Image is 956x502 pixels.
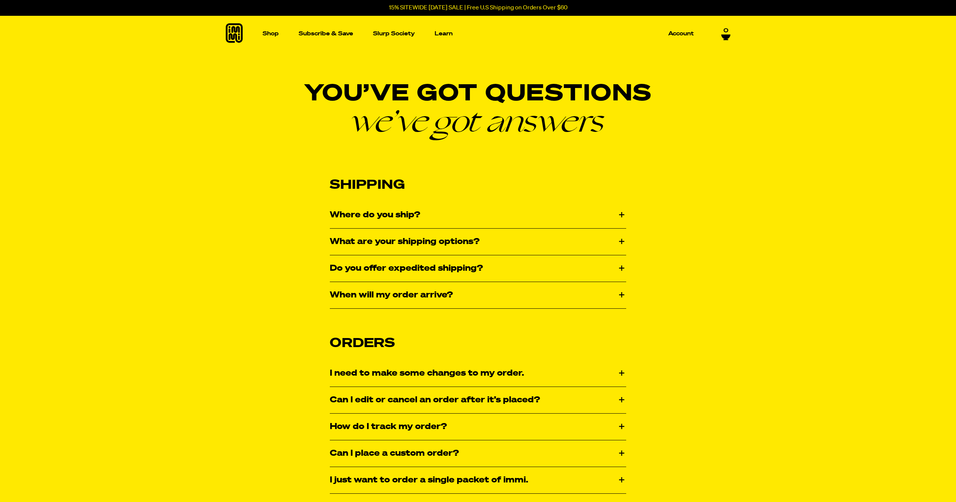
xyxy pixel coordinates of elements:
[260,16,697,52] nav: Main navigation
[668,31,694,36] p: Account
[260,16,282,52] a: Shop
[226,105,731,135] em: we’ve got answers
[432,16,456,52] a: Learn
[330,440,626,467] div: Can I place a custom order?
[370,28,418,39] a: Slurp Society
[721,27,731,40] a: 0
[330,336,626,351] h2: Orders
[330,229,626,255] div: What are your shipping options?
[723,27,728,34] span: 0
[330,282,626,308] div: When will my order arrive?
[263,31,279,36] p: Shop
[330,414,626,440] div: How do I track my order?
[435,31,453,36] p: Learn
[299,31,353,36] p: Subscribe & Save
[296,28,356,39] a: Subscribe & Save
[665,28,697,39] a: Account
[373,31,415,36] p: Slurp Society
[330,177,626,193] h2: Shipping
[330,255,626,282] div: Do you offer expedited shipping?
[330,360,626,387] div: I need to make some changes to my order.
[389,5,568,11] p: 15% SITEWIDE [DATE] SALE | Free U.S Shipping on Orders Over $60
[226,83,731,135] h1: You’ve got questions
[330,387,626,413] div: Can I edit or cancel an order after it’s placed?
[330,467,626,493] div: I just want to order a single packet of immi.
[330,202,626,228] div: Where do you ship?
